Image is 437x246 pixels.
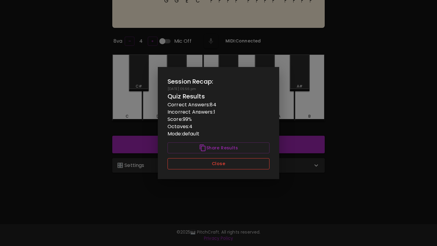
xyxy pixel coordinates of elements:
p: Octaves: 4 [168,123,269,130]
p: Score: 99 % [168,116,269,123]
p: Correct Answers: 84 [168,101,269,108]
button: Share Results [168,142,269,154]
h2: Session Recap: [168,77,269,86]
p: [DATE] 05:56 pm [168,86,269,91]
h6: Quiz Results [168,91,269,101]
p: Mode: default [168,130,269,138]
p: Incorrect Answers: 1 [168,108,269,116]
button: Close [168,158,269,169]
